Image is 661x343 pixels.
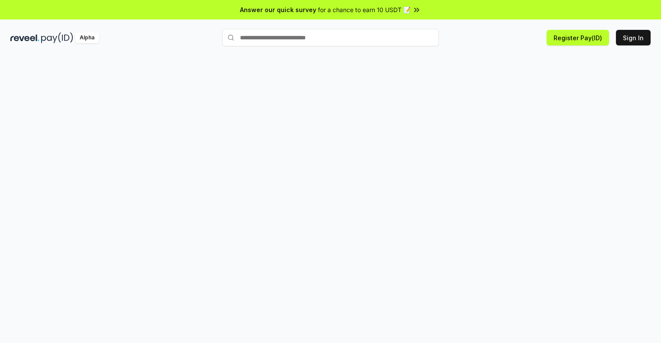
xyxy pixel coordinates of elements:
[41,32,73,43] img: pay_id
[240,5,316,14] span: Answer our quick survey
[616,30,651,45] button: Sign In
[10,32,39,43] img: reveel_dark
[75,32,99,43] div: Alpha
[318,5,411,14] span: for a chance to earn 10 USDT 📝
[547,30,609,45] button: Register Pay(ID)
